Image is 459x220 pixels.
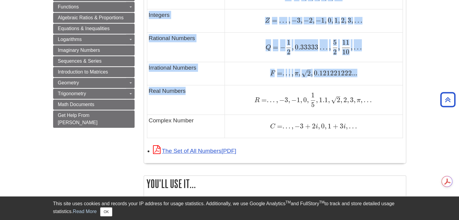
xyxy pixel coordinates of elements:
td: Integers [147,9,225,32]
td: Real Numbers [147,85,225,115]
span: 1 [321,16,325,24]
span: 1 [297,96,300,104]
span: , [292,43,293,51]
span: … [353,16,362,24]
span: 3 [349,96,354,104]
sup: TM [285,200,291,204]
span: 1 [327,122,331,130]
span: , [346,122,348,130]
span: 2 [311,122,316,130]
span: 3 [297,16,301,24]
span: 3 [284,96,288,104]
td: Rational Numbers [147,32,225,62]
span: F [270,70,275,77]
span: 1 [311,91,315,99]
span: . [269,96,272,104]
span: . [287,122,290,130]
span: Math Documents [58,102,94,107]
span: Equations & Inequalities [58,26,110,31]
span: 3 [300,122,304,130]
span: 0 [320,122,325,130]
sup: TM [319,200,324,204]
span: 0.121221222... [313,69,357,77]
span: Trigonometry [58,91,86,96]
span: , [351,16,353,24]
a: Sequences & Series [53,56,135,66]
span: R [254,97,260,104]
h2: You'll use it... [144,176,406,192]
div: This site uses cookies and records your IP address for usage statistics. Additionally, we use Goo... [53,200,406,216]
span: . [282,69,284,77]
span: , [361,96,362,104]
span: 0 [302,96,307,104]
span: , [345,16,346,24]
span: 2 [333,48,337,56]
span: 2 [337,96,340,104]
span: 3 [346,16,351,24]
a: Geometry [53,78,135,88]
span: 0 [327,16,331,24]
a: Imaginary Numbers [53,45,135,55]
span: . [287,69,290,77]
span: , [313,16,314,24]
a: Algebraic Ratios & Proportions [53,13,135,23]
span: 1 [333,16,338,24]
span: 0.33333 [293,43,318,51]
span: , [318,122,320,130]
span: . [267,96,269,104]
span: . [284,69,287,77]
span: , [328,43,331,51]
span: … [348,122,357,130]
span: , [347,96,349,104]
span: , [298,69,300,77]
a: Logarithms [53,34,135,45]
span: 2 [342,96,347,104]
span: 10 [342,48,349,56]
span: , [275,96,278,104]
span: Introduction to Matrices [58,69,108,74]
span: … [277,16,287,24]
span: … [362,96,372,104]
a: Functions [53,2,135,12]
span: = [260,96,267,104]
span: + [331,122,338,130]
span: − [302,16,309,24]
a: Math Documents [53,99,135,110]
span: = [271,43,278,51]
span: = [275,69,282,77]
a: Get Help From [PERSON_NAME] [53,110,135,128]
span: , [325,122,327,130]
span: , [328,96,330,104]
span: 1 [287,38,290,46]
span: , [287,16,290,24]
a: Read More [73,209,97,214]
span: Sequences & Series [58,58,102,64]
a: Link opens in new window [153,148,236,154]
span: 2 [340,16,345,24]
span: 1.1 [318,96,328,104]
span: , [307,96,309,104]
span: Get Help From [PERSON_NAME] [58,113,98,125]
span: = [270,16,277,24]
span: – [307,66,311,74]
span: Logarithms [58,37,82,42]
span: 2 [287,48,290,56]
span: , [331,16,333,24]
span: , [300,96,302,104]
span: , [288,96,290,104]
span: , [354,96,355,104]
td: Irrational Numbers [147,62,225,85]
span: Z [265,17,270,24]
span: π [355,97,361,104]
span: − [314,16,321,24]
span: C [270,123,275,130]
span: i [343,123,346,130]
span: , [325,16,327,24]
span: √ [331,96,337,104]
span: . [272,96,275,104]
span: – [337,92,340,100]
span: , [290,122,293,130]
span: i [316,123,318,130]
span: Algebraic Ratios & Proportions [58,15,124,20]
span: , [351,43,352,51]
